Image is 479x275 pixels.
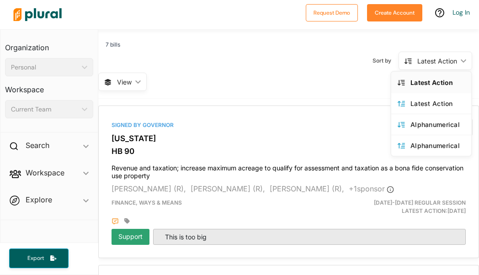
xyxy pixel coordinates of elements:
a: Create Account [367,7,422,17]
a: Latest Action [391,93,471,114]
a: Log In [452,8,470,16]
div: Alphanumerical [410,142,465,149]
span: Finance, Ways & Means [112,199,182,206]
button: Create Account [367,4,422,21]
h4: Revenue and taxation; increase maximum acreage to qualify for assessment and taxation as a bona f... [112,160,466,180]
a: Latest Action [391,72,471,93]
span: Sort by [373,57,399,65]
div: Add tags [124,218,130,224]
span: + 1 sponsor [349,184,394,193]
div: Latest Action [410,79,465,86]
span: [DATE]-[DATE] Regular Session [374,199,466,206]
div: Latest Action [410,100,465,107]
h3: HB 90 [112,147,466,156]
h3: Workspace [5,76,93,96]
a: Alphanumerical [391,135,471,156]
h2: Search [26,140,49,150]
div: Alphanumerical [410,121,465,128]
div: Signed by Governor [112,121,466,129]
span: [PERSON_NAME] (R), [191,184,265,193]
span: [PERSON_NAME] (R), [270,184,344,193]
h3: Organization [5,34,93,54]
span: Export [21,254,50,262]
a: Alphanumerical [391,114,471,135]
a: Request Demo [306,7,358,17]
p: This is too big [160,232,458,242]
div: Add Position Statement [112,218,119,225]
button: Request Demo [306,4,358,21]
div: Personal [11,63,78,72]
div: Latest Action [417,56,457,66]
h3: [US_STATE] [112,134,466,143]
div: Latest Action: [DATE] [350,199,473,215]
div: Support [112,229,149,245]
span: [PERSON_NAME] (R), [112,184,186,193]
span: 7 bills [106,41,120,48]
span: View [117,77,132,87]
button: Export [9,249,69,268]
div: Current Team [11,105,78,114]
